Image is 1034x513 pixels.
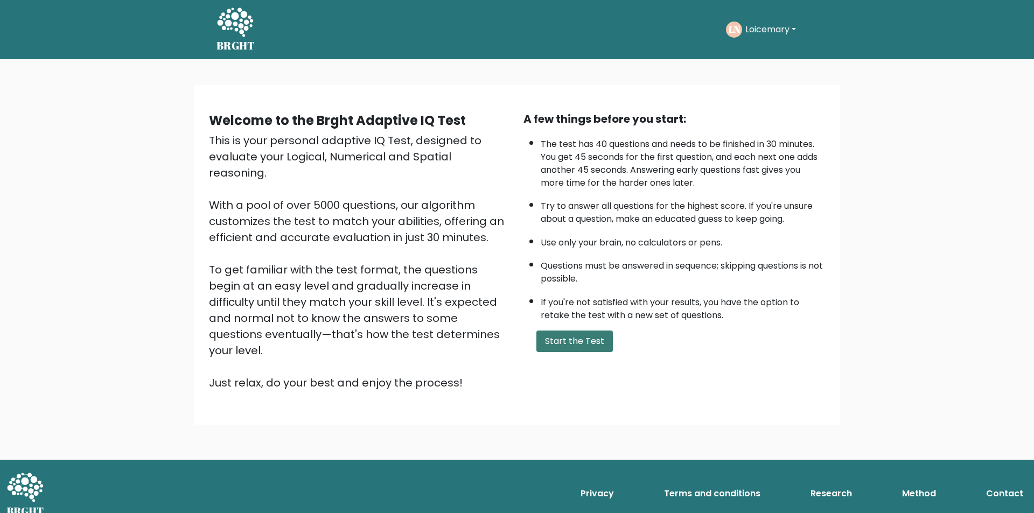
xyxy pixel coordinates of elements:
a: Method [898,483,940,504]
h5: BRGHT [216,39,255,52]
div: A few things before you start: [523,111,825,127]
li: Use only your brain, no calculators or pens. [541,231,825,249]
text: LN [729,23,740,36]
li: If you're not satisfied with your results, you have the option to retake the test with a new set ... [541,291,825,322]
a: Research [806,483,856,504]
button: Loicemary [742,23,799,37]
li: The test has 40 questions and needs to be finished in 30 minutes. You get 45 seconds for the firs... [541,132,825,189]
li: Try to answer all questions for the highest score. If you're unsure about a question, make an edu... [541,194,825,226]
a: Privacy [576,483,618,504]
li: Questions must be answered in sequence; skipping questions is not possible. [541,254,825,285]
a: BRGHT [216,4,255,55]
b: Welcome to the Brght Adaptive IQ Test [209,111,466,129]
a: Contact [982,483,1028,504]
div: This is your personal adaptive IQ Test, designed to evaluate your Logical, Numerical and Spatial ... [209,132,511,391]
button: Start the Test [536,331,613,352]
a: Terms and conditions [660,483,765,504]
